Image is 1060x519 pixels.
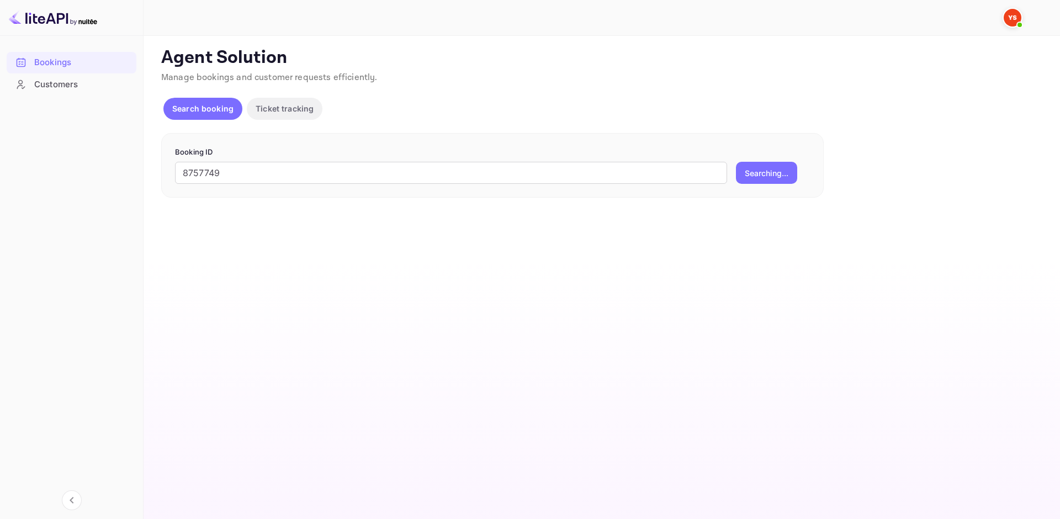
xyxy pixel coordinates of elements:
span: Manage bookings and customer requests efficiently. [161,72,378,83]
img: Yandex Support [1004,9,1021,27]
a: Bookings [7,52,136,72]
p: Agent Solution [161,47,1040,69]
div: Bookings [7,52,136,73]
button: Searching... [736,162,797,184]
img: LiteAPI logo [9,9,97,27]
div: Customers [34,78,131,91]
div: Bookings [34,56,131,69]
p: Search booking [172,103,234,114]
p: Booking ID [175,147,810,158]
input: Enter Booking ID (e.g., 63782194) [175,162,727,184]
p: Ticket tracking [256,103,314,114]
a: Customers [7,74,136,94]
button: Collapse navigation [62,490,82,510]
div: Customers [7,74,136,96]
